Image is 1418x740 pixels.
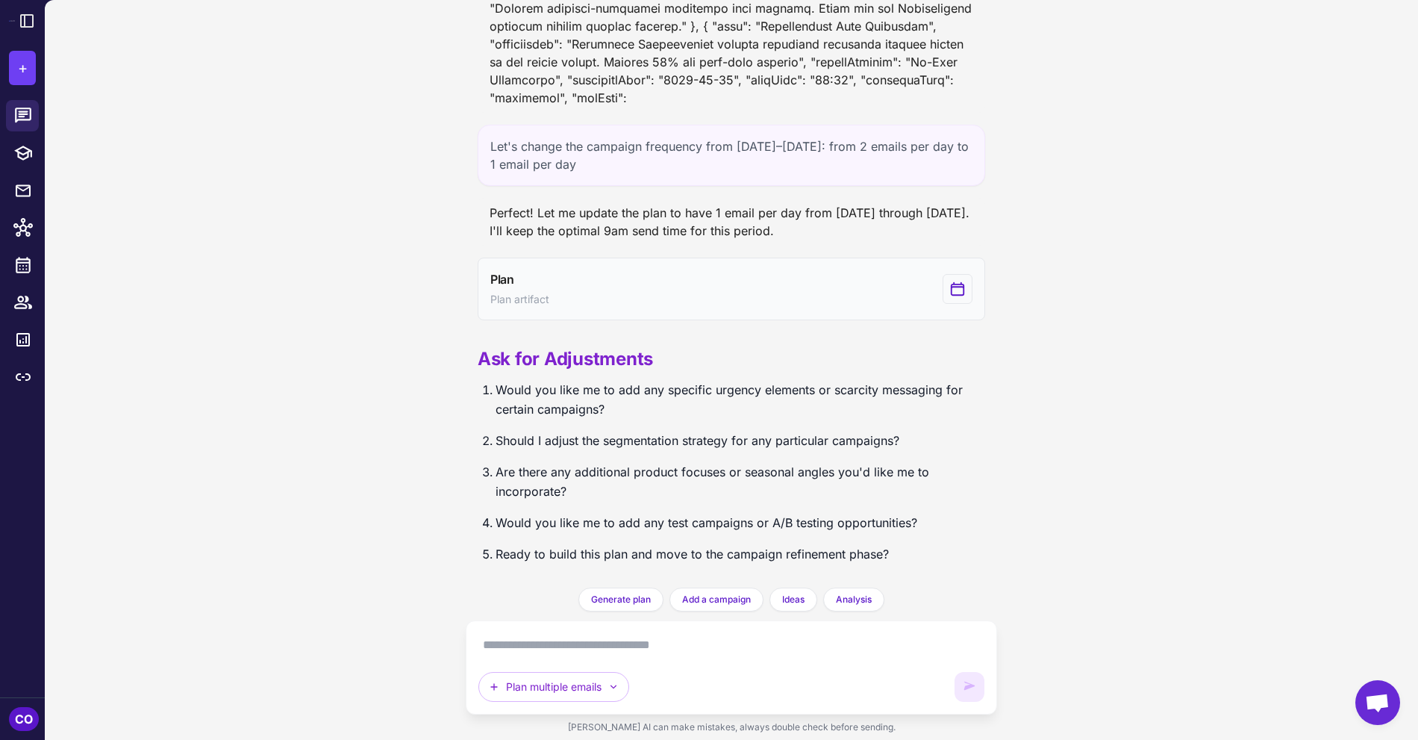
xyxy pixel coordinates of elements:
[9,51,36,85] button: +
[769,588,817,612] button: Ideas
[682,593,751,606] span: Add a campaign
[669,588,763,612] button: Add a campaign
[496,513,986,532] p: Would you like me to add any test campaigns or A/B testing opportunities?
[9,20,15,21] img: Raleon Logo
[1355,680,1400,725] div: Open chat
[496,544,986,564] p: Ready to build this plan and move to the campaign refinement phase?
[782,593,805,606] span: Ideas
[478,672,629,702] button: Plan multiple emails
[478,198,986,246] div: Perfect! Let me update the plan to have 1 email per day from [DATE] through [DATE]. I'll keep the...
[466,715,998,740] div: [PERSON_NAME] AI can make mistakes, always double check before sending.
[478,347,986,371] h2: Ask for Adjustments
[823,588,884,612] button: Analysis
[478,258,986,320] button: View generated Plan
[496,462,986,501] p: Are there any additional product focuses or seasonal angles you'd like me to incorporate?
[591,593,651,606] span: Generate plan
[496,431,986,450] p: Should I adjust the segmentation strategy for any particular campaigns?
[836,593,872,606] span: Analysis
[18,57,28,79] span: +
[9,707,39,731] div: CO
[490,270,514,288] span: Plan
[578,588,663,612] button: Generate plan
[490,291,549,308] span: Plan artifact
[496,380,986,419] p: Would you like me to add any specific urgency elements or scarcity messaging for certain campaigns?
[478,125,986,186] div: Let's change the campaign frequency from [DATE]–[DATE]: from 2 emails per day to 1 email per day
